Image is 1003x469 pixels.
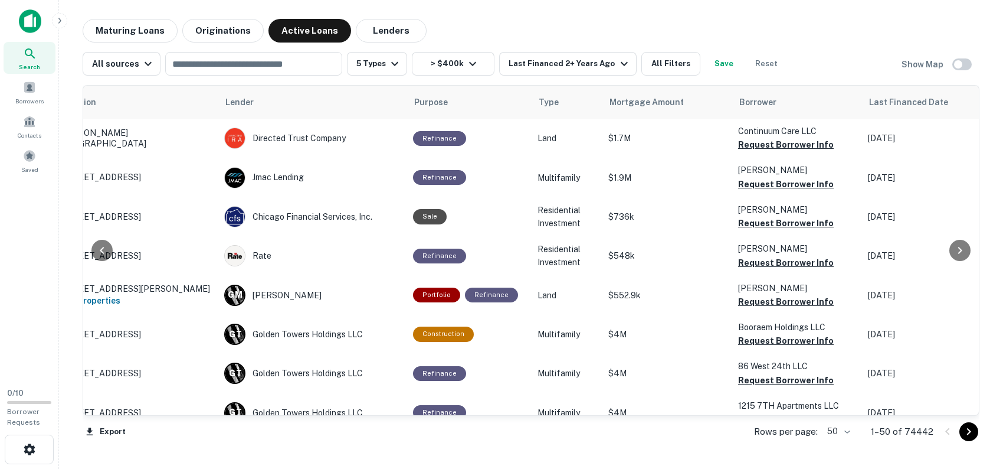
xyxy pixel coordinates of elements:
[225,95,254,109] span: Lender
[537,243,596,269] p: Residential Investment
[539,95,574,109] span: Type
[229,328,241,341] p: G T
[228,289,242,301] p: G M
[413,249,466,263] div: This loan purpose was for refinancing
[608,289,726,302] p: $552.9k
[224,167,401,188] div: Jmac Lending
[608,132,726,145] p: $1.7M
[509,57,631,71] div: Last Financed 2+ Years Ago
[608,249,726,262] p: $548k
[738,321,856,334] p: Booraem Holdings LLC
[59,368,212,379] p: [STREET_ADDRESS]
[83,52,160,76] button: All sources
[229,406,241,419] p: G T
[738,242,856,255] p: [PERSON_NAME]
[19,9,41,33] img: capitalize-icon.png
[59,211,212,222] p: [STREET_ADDRESS]
[407,86,532,119] th: Purpose
[532,86,602,119] th: Type
[738,125,856,138] p: Continuum Care LLC
[537,204,596,230] p: Residential Investment
[868,210,974,223] p: [DATE]
[224,363,401,384] div: Golden Towers Holdings LLC
[738,334,834,348] button: Request Borrower Info
[224,206,401,227] div: Chicago Financial Services, Inc.
[53,86,218,119] th: Location
[59,128,212,149] p: [PERSON_NAME] [GEOGRAPHIC_DATA]
[15,96,44,106] span: Borrowers
[59,284,212,294] p: [STREET_ADDRESS][PERSON_NAME]
[224,402,401,424] div: Golden Towers Holdings LLC
[225,246,245,266] img: picture
[902,58,945,71] h6: Show Map
[182,19,264,43] button: Originations
[608,328,726,341] p: $4M
[347,52,407,76] button: 5 Types
[413,405,466,420] div: This loan purpose was for refinancing
[738,177,834,191] button: Request Borrower Info
[7,389,24,398] span: 0 / 10
[412,52,494,76] button: > $400k
[944,374,1003,431] div: Chat Widget
[705,52,743,76] button: Save your search to get updates of matches that match your search criteria.
[225,207,245,227] img: picture
[413,131,466,146] div: This loan purpose was for refinancing
[738,138,834,152] button: Request Borrower Info
[871,425,933,439] p: 1–50 of 74442
[739,95,776,109] span: Borrower
[738,203,856,216] p: [PERSON_NAME]
[268,19,351,43] button: Active Loans
[748,52,785,76] button: Reset
[59,408,212,418] p: [STREET_ADDRESS]
[738,164,856,177] p: [PERSON_NAME]
[822,423,852,440] div: 50
[738,412,834,426] button: Request Borrower Info
[59,329,212,340] p: [STREET_ADDRESS]
[356,19,427,43] button: Lenders
[413,209,447,224] div: Sale
[738,256,834,270] button: Request Borrower Info
[218,86,407,119] th: Lender
[19,62,40,71] span: Search
[868,171,974,184] p: [DATE]
[537,328,596,341] p: Multifamily
[224,128,401,149] div: Directed Trust Company
[738,295,834,309] button: Request Borrower Info
[641,52,700,76] button: All Filters
[868,132,974,145] p: [DATE]
[224,285,401,306] div: [PERSON_NAME]
[4,110,55,142] a: Contacts
[465,288,518,302] div: This loan purpose was for refinancing
[868,328,974,341] p: [DATE]
[738,373,834,387] button: Request Borrower Info
[4,76,55,108] a: Borrowers
[537,171,596,184] p: Multifamily
[7,408,40,426] span: Borrower Requests
[413,288,460,302] div: This is a portfolio loan with 3 properties
[4,145,55,177] a: Saved
[83,423,129,441] button: Export
[229,367,241,380] p: G T
[224,245,401,266] div: Rate
[868,289,974,302] p: [DATE]
[608,367,726,380] p: $4M
[413,366,466,381] div: This loan purpose was for refinancing
[537,406,596,419] p: Multifamily
[4,42,55,74] a: Search
[59,250,212,261] p: [STREET_ADDRESS]
[862,86,980,119] th: Last Financed Date
[18,131,41,140] span: Contacts
[608,171,726,184] p: $1.9M
[754,425,818,439] p: Rows per page:
[499,52,636,76] button: Last Financed 2+ Years Ago
[869,95,963,109] span: Last Financed Date
[738,282,856,295] p: [PERSON_NAME]
[413,170,466,185] div: This loan purpose was for refinancing
[21,165,38,174] span: Saved
[608,406,726,419] p: $4M
[868,249,974,262] p: [DATE]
